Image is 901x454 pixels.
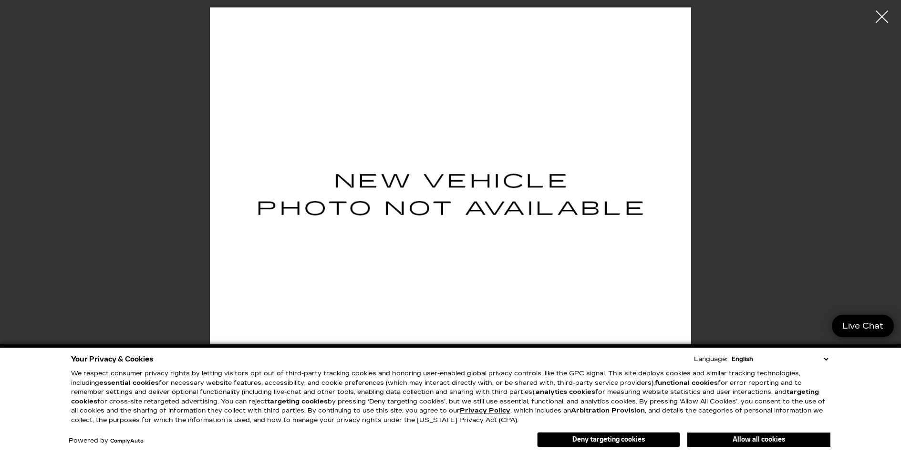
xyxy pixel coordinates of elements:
div: Powered by [69,438,144,444]
button: Deny targeting cookies [537,432,680,447]
strong: essential cookies [99,379,159,387]
p: We respect consumer privacy rights by letting visitors opt out of third-party tracking cookies an... [71,369,830,425]
select: Language Select [729,354,830,364]
a: ComplyAuto [110,438,144,444]
strong: functional cookies [655,379,718,387]
strong: targeting cookies [71,388,819,405]
u: Privacy Policy [460,407,510,414]
strong: targeting cookies [267,398,328,405]
strong: analytics cookies [536,388,595,396]
img: New 2026 Radiant Red Tintcoat Cadillac Platinum Sport image 1 [165,7,737,378]
span: Your Privacy & Cookies [71,352,154,366]
div: Language: [694,356,727,362]
span: Live Chat [838,320,888,331]
a: Live Chat [832,315,894,337]
strong: Arbitration Provision [571,407,645,414]
button: Allow all cookies [687,433,830,447]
